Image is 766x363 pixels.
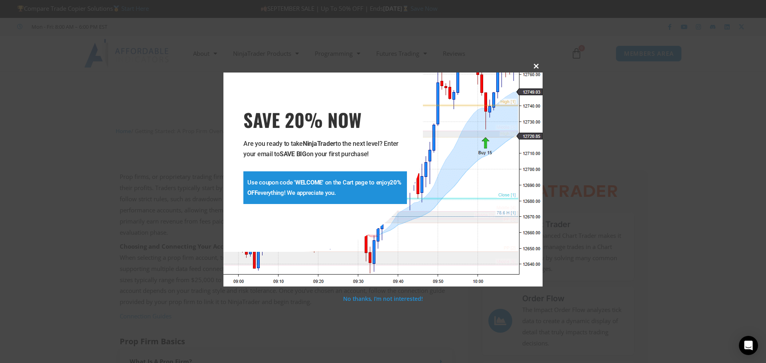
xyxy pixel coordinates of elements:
[343,295,422,302] a: No thanks, I’m not interested!
[295,179,322,186] strong: WELCOME
[243,108,407,131] h3: SAVE 20% NOW
[280,150,306,158] strong: SAVE BIG
[247,179,401,196] strong: 20% OFF
[243,139,407,159] p: Are you ready to take to the next level? Enter your email to on your first purchase!
[739,336,758,355] div: Open Intercom Messenger
[303,140,336,147] strong: NinjaTrader
[247,177,403,198] p: Use coupon code ' ' on the Cart page to enjoy everything! We appreciate you.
